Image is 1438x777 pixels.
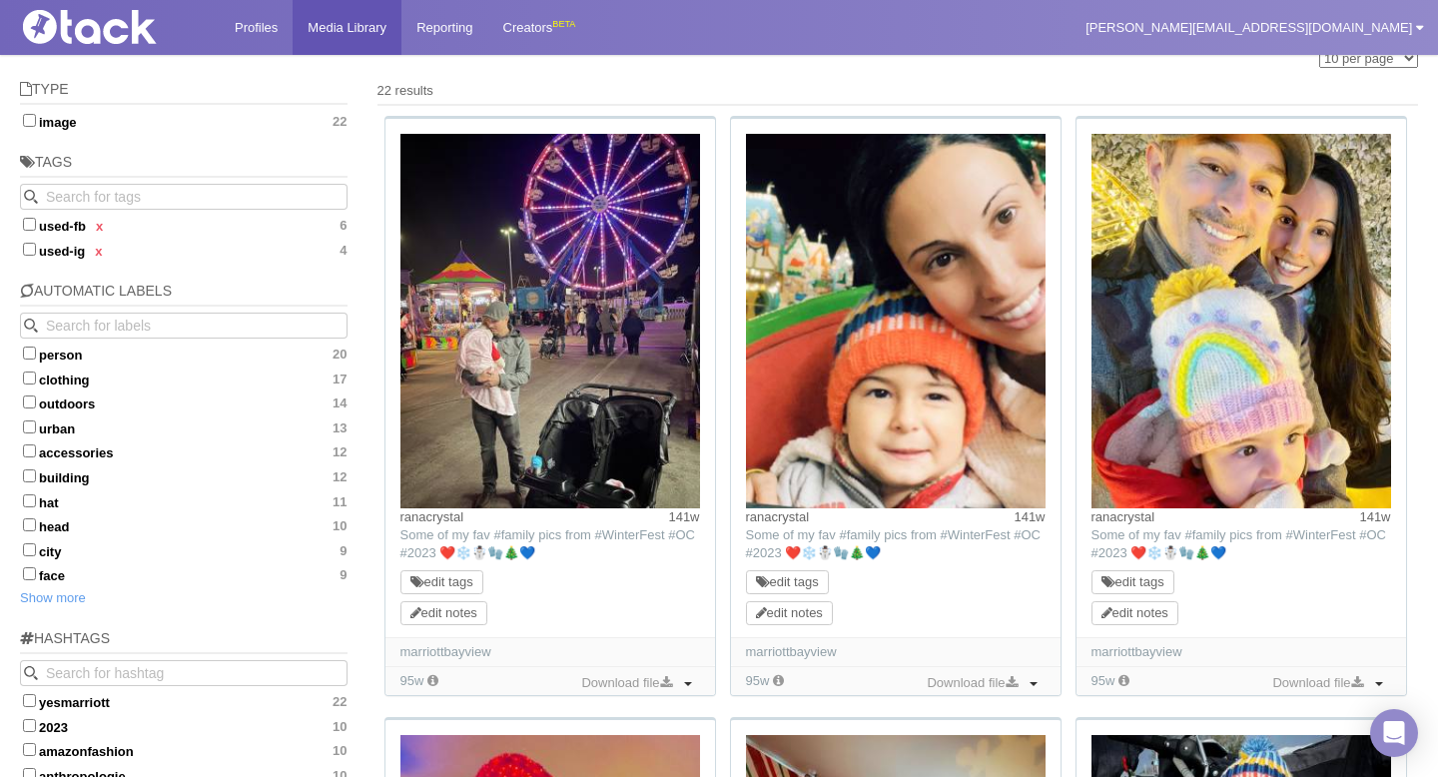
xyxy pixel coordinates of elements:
[23,114,36,127] input: image22
[1370,709,1418,757] div: Open Intercom Messenger
[95,244,102,259] a: x
[746,643,1046,661] div: marriottbayview
[20,590,86,605] a: Show more
[340,218,347,234] span: 6
[333,444,347,460] span: 12
[23,743,36,756] input: amazonfashion10
[20,691,348,711] label: yesmarriott
[756,605,823,620] a: edit notes
[333,518,347,534] span: 10
[340,543,347,559] span: 9
[20,660,348,686] input: Search for hashtag
[746,527,1041,560] span: Some of my fav #family pics from #WinterFest #OC #2023 ❤️❄️☃️🧤🎄💙
[1091,673,1115,688] time: Added: 11/21/2023, 1:47:11 PM
[23,694,36,707] input: yesmarriott22
[333,694,347,710] span: 22
[400,134,700,508] img: Image may contain: urban, fun, adult, male, man, person, night life, architecture, building, city...
[23,567,36,580] input: face9
[400,673,424,688] time: Added: 11/21/2023, 1:47:14 PM
[20,184,46,210] button: Search
[756,574,819,589] a: edit tags
[410,574,473,589] a: edit tags
[24,319,38,333] svg: Search
[20,660,46,686] button: Search
[96,219,103,234] a: x
[23,494,36,507] input: hat11
[23,218,36,231] input: used-fbx 6
[400,643,700,661] div: marriottbayview
[340,243,347,259] span: 4
[1101,574,1164,589] a: edit tags
[552,14,575,35] div: BETA
[410,605,477,620] a: edit notes
[377,82,1419,100] div: 22 results
[333,347,347,363] span: 20
[20,392,348,412] label: outdoors
[20,417,348,437] label: urban
[20,313,46,339] button: Search
[333,494,347,510] span: 11
[1101,605,1168,620] a: edit notes
[20,441,348,461] label: accessories
[20,215,348,235] label: used-fb
[23,543,36,556] input: city9
[333,469,347,485] span: 12
[746,509,810,524] a: ranacrystal
[23,372,36,385] input: clothing17
[23,243,36,256] input: used-igx 4
[20,155,348,178] h5: Tags
[922,672,1022,694] a: Download file
[333,743,347,759] span: 10
[23,347,36,360] input: person20
[20,491,348,511] label: hat
[23,420,36,433] input: urban13
[576,672,676,694] a: Download file
[746,673,770,688] time: Added: 11/21/2023, 1:47:12 PM
[23,719,36,732] input: 202310
[1091,134,1391,508] img: Image may contain: cap, clothing, hat, face, head, person, photography, portrait, people, baby, s...
[24,190,38,204] svg: Search
[668,508,699,526] time: Posted: 1/3/2023, 11:58:42 PM
[20,284,348,307] h5: Automatic Labels
[20,240,348,260] label: used-ig
[400,509,464,524] a: ranacrystal
[333,395,347,411] span: 14
[20,740,348,760] label: amazonfashion
[20,515,348,535] label: head
[23,469,36,482] input: building12
[23,518,36,531] input: head10
[1359,508,1390,526] time: Posted: 1/3/2023, 11:58:42 PM
[20,716,348,736] label: 2023
[333,420,347,436] span: 13
[333,114,347,130] span: 22
[20,184,348,210] input: Search for tags
[333,372,347,388] span: 17
[746,134,1046,508] img: Image may contain: face, happy, head, person, smile, photography, portrait, people, baby, clothin...
[20,313,348,339] input: Search for labels
[1267,672,1367,694] a: Download file
[400,527,695,560] span: Some of my fav #family pics from #WinterFest #OC #2023 ❤️❄️☃️🧤🎄💙
[1091,643,1391,661] div: marriottbayview
[20,540,348,560] label: city
[20,111,348,131] label: image
[23,444,36,457] input: accessories12
[20,466,348,486] label: building
[1091,527,1386,560] span: Some of my fav #family pics from #WinterFest #OC #2023 ❤️❄️☃️🧤🎄💙
[1014,508,1045,526] time: Posted: 1/3/2023, 11:58:42 PM
[20,344,348,364] label: person
[333,719,347,735] span: 10
[20,82,348,105] h5: Type
[1091,509,1155,524] a: ranacrystal
[15,10,215,44] img: Tack
[20,564,348,584] label: face
[340,567,347,583] span: 9
[24,666,38,680] svg: Search
[23,395,36,408] input: outdoors14
[20,369,348,388] label: clothing
[20,631,348,654] h5: Hashtags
